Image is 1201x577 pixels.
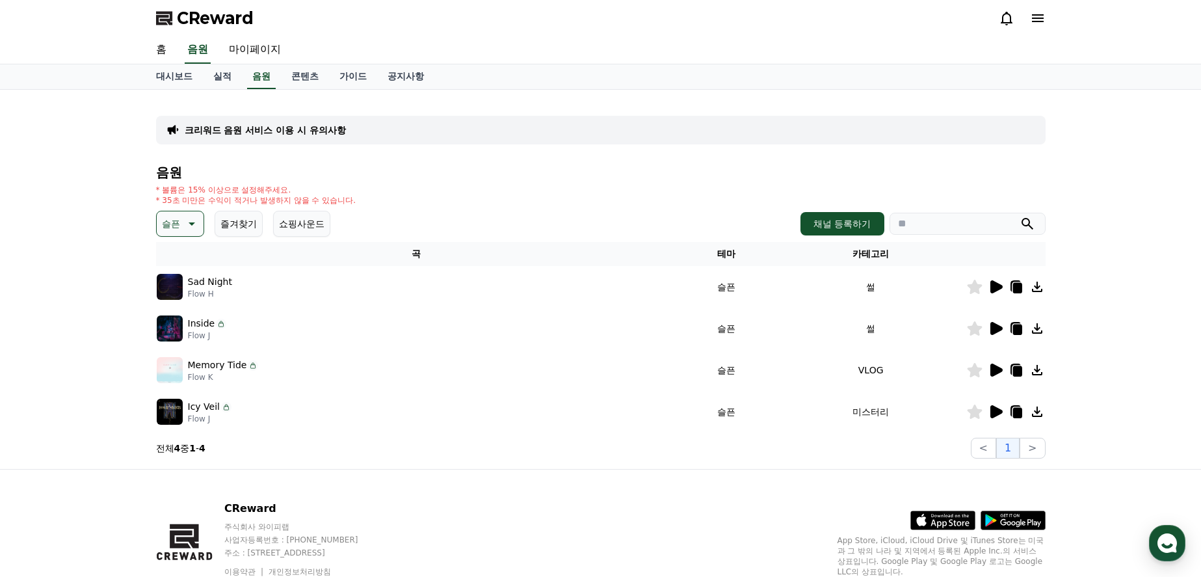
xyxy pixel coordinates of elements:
a: 개인정보처리방침 [269,567,331,576]
a: 가이드 [329,64,377,89]
p: Icy Veil [188,400,220,414]
p: 사업자등록번호 : [PHONE_NUMBER] [224,535,383,545]
a: 음원 [247,64,276,89]
p: 주식회사 와이피랩 [224,522,383,532]
a: 공지사항 [377,64,434,89]
td: 썰 [776,308,966,349]
p: Flow K [188,372,259,382]
p: Memory Tide [188,358,247,372]
strong: 4 [199,443,205,453]
td: 슬픈 [677,391,775,433]
a: 마이페이지 [218,36,291,64]
a: 콘텐츠 [281,64,329,89]
button: 채널 등록하기 [800,212,884,235]
img: music [157,315,183,342]
td: 슬픈 [677,308,775,349]
p: CReward [224,501,383,517]
p: App Store, iCloud, iCloud Drive 및 iTunes Store는 미국과 그 밖의 나라 및 지역에서 등록된 Apple Inc.의 서비스 상표입니다. Goo... [838,535,1046,577]
button: 쇼핑사운드 [273,211,330,237]
a: 대시보드 [146,64,203,89]
a: 크리워드 음원 서비스 이용 시 유의사항 [185,124,346,137]
p: * 35초 미만은 수익이 적거나 발생하지 않을 수 있습니다. [156,195,356,206]
p: Inside [188,317,215,330]
a: 실적 [203,64,242,89]
th: 카테고리 [776,242,966,266]
button: 즐겨찾기 [215,211,263,237]
p: Sad Night [188,275,232,289]
td: 미스터리 [776,391,966,433]
td: VLOG [776,349,966,391]
th: 곡 [156,242,678,266]
a: 홈 [146,36,177,64]
a: CReward [156,8,254,29]
h4: 음원 [156,165,1046,180]
p: Flow H [188,289,232,299]
button: < [971,438,996,459]
td: 썰 [776,266,966,308]
a: 이용약관 [224,567,265,576]
button: 1 [996,438,1020,459]
th: 테마 [677,242,775,266]
p: 주소 : [STREET_ADDRESS] [224,548,383,558]
p: 슬픈 [162,215,180,233]
button: > [1020,438,1045,459]
strong: 4 [174,443,181,453]
td: 슬픈 [677,349,775,391]
td: 슬픈 [677,266,775,308]
img: music [157,357,183,383]
img: music [157,399,183,425]
p: * 볼륨은 15% 이상으로 설정해주세요. [156,185,356,195]
img: music [157,274,183,300]
a: 음원 [185,36,211,64]
p: Flow J [188,330,227,341]
strong: 1 [189,443,196,453]
p: 전체 중 - [156,442,205,455]
span: CReward [177,8,254,29]
button: 슬픈 [156,211,204,237]
p: Flow J [188,414,231,424]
